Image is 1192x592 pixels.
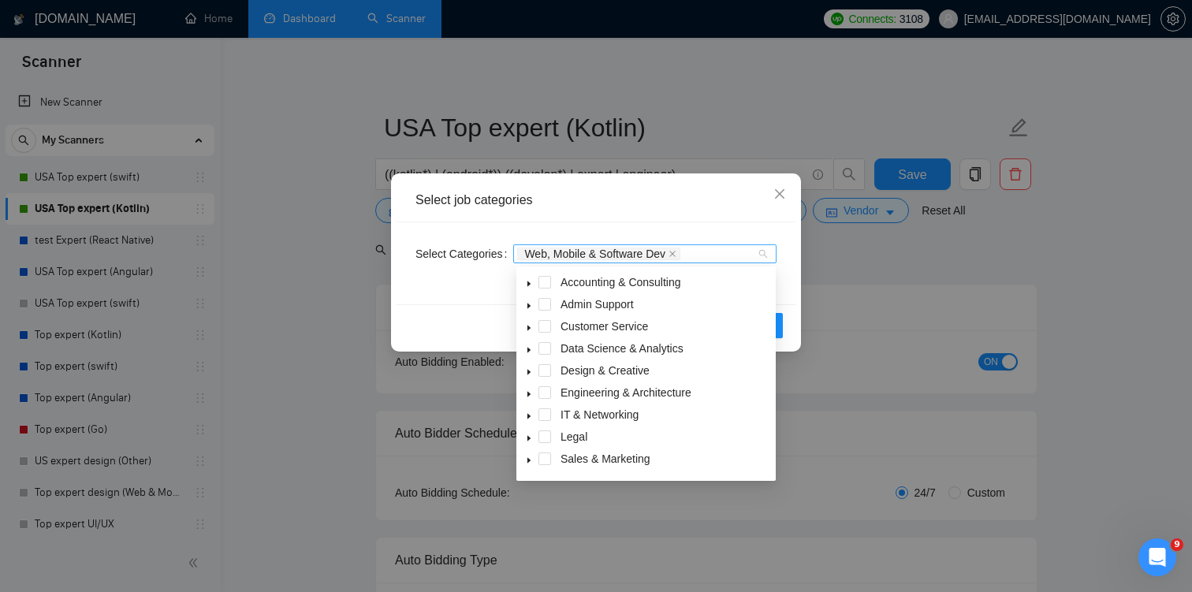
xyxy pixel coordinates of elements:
span: caret-down [525,346,533,354]
input: Select Categories [684,248,687,260]
span: caret-down [525,324,533,332]
div: Select job categories [415,192,777,209]
span: Translation [557,471,773,490]
iframe: Intercom live chat [1138,538,1176,576]
span: Sales & Marketing [561,452,650,465]
span: close [669,250,676,258]
span: Accounting & Consulting [557,273,773,292]
span: 9 [1171,538,1183,551]
span: caret-down [525,280,533,288]
span: Data Science & Analytics [557,339,773,358]
span: Customer Service [561,320,648,333]
span: Web, Mobile & Software Dev [517,248,680,260]
span: caret-down [525,412,533,420]
span: Web, Mobile & Software Dev [524,248,665,259]
span: IT & Networking [561,408,639,421]
span: Sales & Marketing [557,449,773,468]
span: Accounting & Consulting [561,276,681,289]
span: Engineering & Architecture [561,386,691,399]
button: Close [758,173,801,216]
span: Design & Creative [557,361,773,380]
span: caret-down [525,456,533,464]
span: IT & Networking [557,405,773,424]
span: Data Science & Analytics [561,342,684,355]
span: close [773,188,786,200]
span: caret-down [525,368,533,376]
span: Admin Support [561,298,634,311]
span: Customer Service [557,317,773,336]
span: caret-down [525,390,533,398]
span: Engineering & Architecture [557,383,773,402]
label: Select Categories [415,241,513,266]
span: Design & Creative [561,364,650,377]
span: Legal [557,427,773,446]
span: Admin Support [557,295,773,314]
span: Legal [561,430,587,443]
span: caret-down [525,434,533,442]
span: caret-down [525,302,533,310]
